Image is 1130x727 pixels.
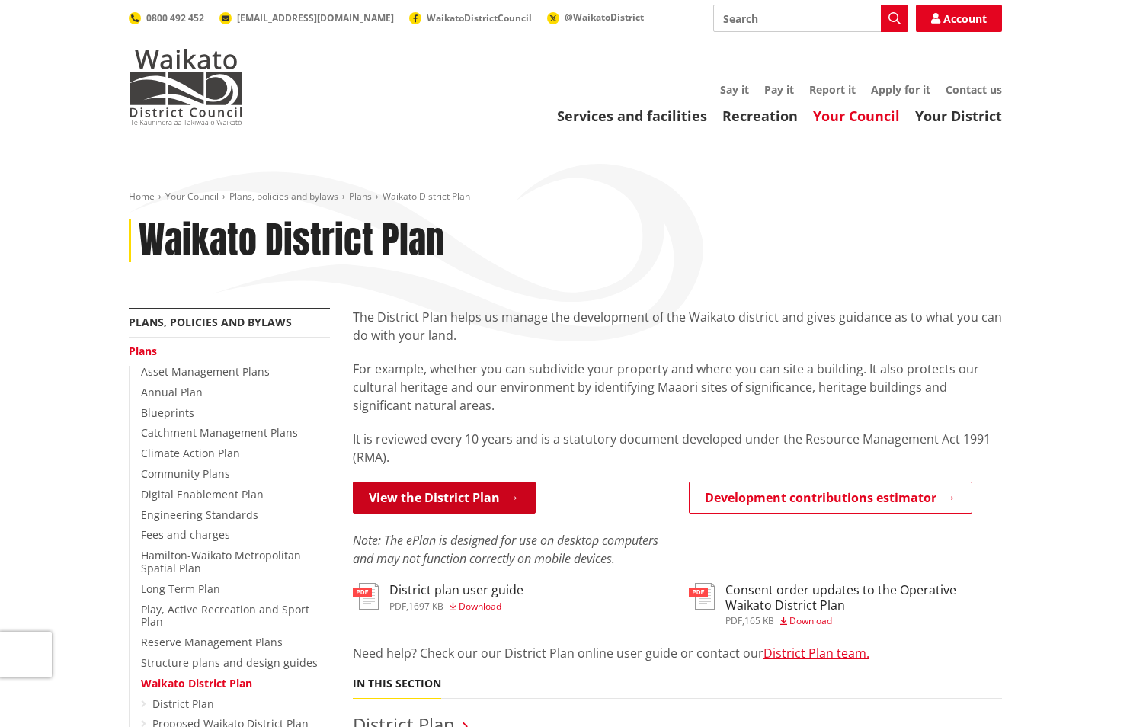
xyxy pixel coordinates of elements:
[557,107,707,125] a: Services and facilities
[916,5,1002,32] a: Account
[141,527,230,542] a: Fees and charges
[353,583,523,610] a: District plan user guide pdf,1697 KB Download
[139,219,444,263] h1: Waikato District Plan
[129,315,292,329] a: Plans, policies and bylaws
[141,635,283,649] a: Reserve Management Plans
[689,482,972,514] a: Development contributions estimator
[141,405,194,420] a: Blueprints
[141,364,270,379] a: Asset Management Plans
[689,583,715,610] img: document-pdf.svg
[720,82,749,97] a: Say it
[409,11,532,24] a: WaikatoDistrictCouncil
[141,385,203,399] a: Annual Plan
[219,11,394,24] a: [EMAIL_ADDRESS][DOMAIN_NAME]
[809,82,856,97] a: Report it
[129,190,155,203] a: Home
[408,600,443,613] span: 1697 KB
[389,583,523,597] h3: District plan user guide
[427,11,532,24] span: WaikatoDistrictCouncil
[141,508,258,522] a: Engineering Standards
[141,466,230,481] a: Community Plans
[725,617,1002,626] div: ,
[353,360,1002,415] p: For example, whether you can subdivide your property and where you can site a building. It also p...
[459,600,501,613] span: Download
[141,548,301,575] a: Hamilton-Waikato Metropolitan Spatial Plan
[353,677,441,690] h5: In this section
[141,487,264,501] a: Digital Enablement Plan
[547,11,644,24] a: @WaikatoDistrict
[349,190,372,203] a: Plans
[229,190,338,203] a: Plans, policies and bylaws
[1060,663,1115,718] iframe: Messenger Launcher
[353,583,379,610] img: document-pdf.svg
[871,82,930,97] a: Apply for it
[389,600,406,613] span: pdf
[237,11,394,24] span: [EMAIL_ADDRESS][DOMAIN_NAME]
[383,190,470,203] span: Waikato District Plan
[129,344,157,358] a: Plans
[353,644,1002,662] p: Need help? Check our our District Plan online user guide or contact our
[722,107,798,125] a: Recreation
[763,645,869,661] a: District Plan team.
[141,602,309,629] a: Play, Active Recreation and Sport Plan
[141,446,240,460] a: Climate Action Plan
[764,82,794,97] a: Pay it
[129,191,1002,203] nav: breadcrumb
[141,676,252,690] a: Waikato District Plan
[725,614,742,627] span: pdf
[141,581,220,596] a: Long Term Plan
[152,697,214,711] a: District Plan
[565,11,644,24] span: @WaikatoDistrict
[813,107,900,125] a: Your Council
[725,583,1002,612] h3: Consent order updates to the Operative Waikato District Plan
[353,482,536,514] a: View the District Plan
[389,602,523,611] div: ,
[946,82,1002,97] a: Contact us
[146,11,204,24] span: 0800 492 452
[129,11,204,24] a: 0800 492 452
[129,49,243,125] img: Waikato District Council - Te Kaunihera aa Takiwaa o Waikato
[713,5,908,32] input: Search input
[353,308,1002,344] p: The District Plan helps us manage the development of the Waikato district and gives guidance as t...
[744,614,774,627] span: 165 KB
[353,430,1002,466] p: It is reviewed every 10 years and is a statutory document developed under the Resource Management...
[789,614,832,627] span: Download
[689,583,1002,625] a: Consent order updates to the Operative Waikato District Plan pdf,165 KB Download
[141,425,298,440] a: Catchment Management Plans
[353,532,658,567] em: Note: The ePlan is designed for use on desktop computers and may not function correctly on mobile...
[165,190,219,203] a: Your Council
[915,107,1002,125] a: Your District
[141,655,318,670] a: Structure plans and design guides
